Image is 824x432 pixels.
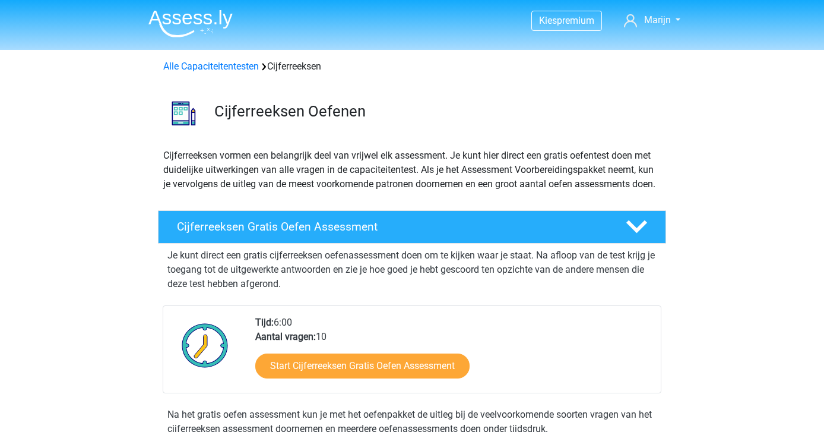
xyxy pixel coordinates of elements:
[159,88,209,138] img: cijferreeksen
[177,220,607,234] h4: Cijferreeksen Gratis Oefen Assessment
[214,102,657,121] h3: Cijferreeksen Oefenen
[148,10,233,37] img: Assessly
[644,14,671,26] span: Marijn
[163,61,259,72] a: Alle Capaciteitentesten
[153,210,671,244] a: Cijferreeksen Gratis Oefen Assessment
[255,331,316,342] b: Aantal vragen:
[255,317,274,328] b: Tijd:
[175,316,235,375] img: Klok
[159,59,665,74] div: Cijferreeksen
[557,15,594,26] span: premium
[167,248,657,291] p: Je kunt direct een gratis cijferreeksen oefenassessment doen om te kijken waar je staat. Na afloo...
[532,12,601,29] a: Kiespremium
[539,15,557,26] span: Kies
[246,316,660,393] div: 6:00 10
[619,13,685,27] a: Marijn
[255,354,470,379] a: Start Cijferreeksen Gratis Oefen Assessment
[163,149,661,191] p: Cijferreeksen vormen een belangrijk deel van vrijwel elk assessment. Je kunt hier direct een grat...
